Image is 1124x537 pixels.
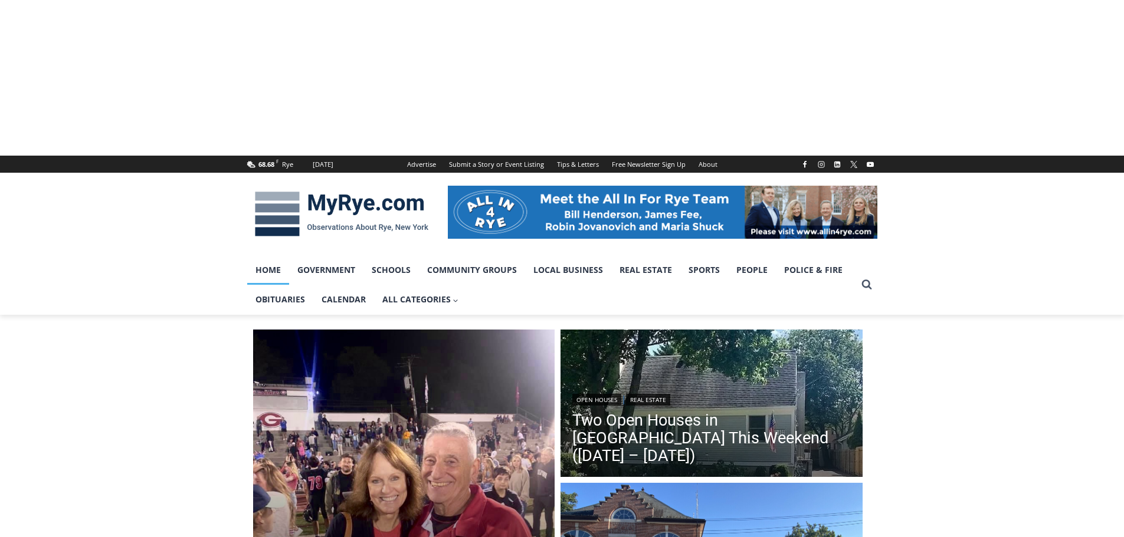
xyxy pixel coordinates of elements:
[830,157,844,172] a: Linkedin
[247,183,436,245] img: MyRye.com
[258,160,274,169] span: 68.68
[814,157,828,172] a: Instagram
[282,159,293,170] div: Rye
[572,411,851,464] a: Two Open Houses in [GEOGRAPHIC_DATA] This Weekend ([DATE] – [DATE])
[401,156,443,173] a: Advertise
[401,156,724,173] nav: Secondary Navigation
[276,158,278,164] span: F
[247,255,289,285] a: Home
[525,255,611,285] a: Local Business
[363,255,419,285] a: Schools
[776,255,851,285] a: Police & Fire
[798,157,812,172] a: Facebook
[313,159,333,170] div: [DATE]
[611,255,680,285] a: Real Estate
[561,330,863,480] a: Read More Two Open Houses in Rye This Weekend (September 6 – 7)
[313,285,374,314] a: Calendar
[847,157,861,172] a: X
[561,330,863,480] img: 134-136 Dearborn Avenue
[692,156,724,173] a: About
[680,255,728,285] a: Sports
[289,255,363,285] a: Government
[728,255,776,285] a: People
[856,274,877,295] button: View Search Form
[605,156,692,173] a: Free Newsletter Sign Up
[247,255,856,315] nav: Primary Navigation
[247,285,313,314] a: Obituaries
[626,394,670,406] a: Real Estate
[419,255,525,285] a: Community Groups
[374,285,467,314] a: All Categories
[572,391,851,406] div: |
[572,394,621,406] a: Open Houses
[863,157,877,172] a: YouTube
[443,156,550,173] a: Submit a Story or Event Listing
[550,156,605,173] a: Tips & Letters
[448,186,877,239] img: All in for Rye
[382,293,459,306] span: All Categories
